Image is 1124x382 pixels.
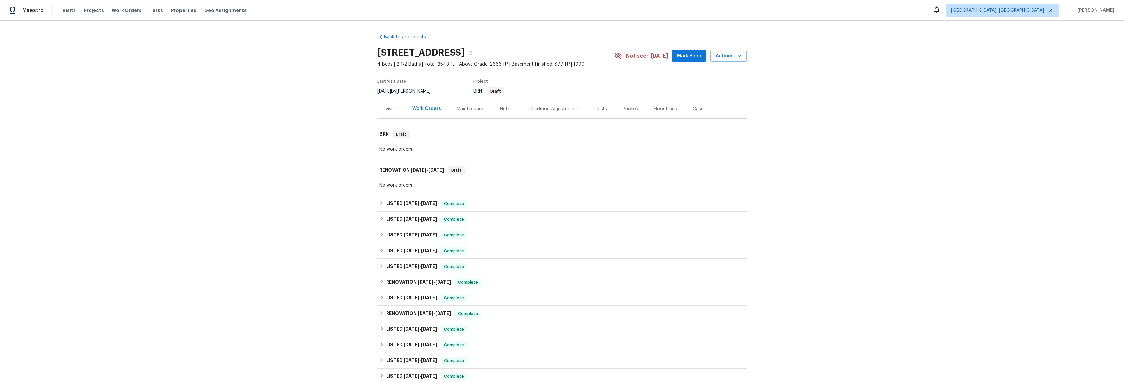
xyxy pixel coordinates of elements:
[404,233,419,237] span: [DATE]
[404,217,437,221] span: -
[386,278,451,286] h6: RENOVATION
[623,106,638,112] div: Photos
[404,327,437,331] span: -
[421,295,437,300] span: [DATE]
[386,341,437,349] h6: LISTED
[377,79,406,83] span: Last Visit Date
[171,7,196,14] span: Properties
[455,310,481,317] span: Complete
[404,233,437,237] span: -
[421,374,437,378] span: [DATE]
[377,87,438,95] div: by [PERSON_NAME]
[22,7,44,14] span: Maestro
[404,217,419,221] span: [DATE]
[386,247,437,255] h6: LISTED
[710,50,747,62] button: Actions
[473,79,488,83] span: Project
[626,53,668,59] span: Not seen [DATE]
[528,106,579,112] div: Condition Adjustments
[377,89,391,94] span: [DATE]
[594,106,607,112] div: Costs
[84,7,104,14] span: Projects
[404,295,419,300] span: [DATE]
[386,325,437,333] h6: LISTED
[377,290,747,306] div: LISTED [DATE]-[DATE]Complete
[1075,7,1114,14] span: [PERSON_NAME]
[404,264,437,269] span: -
[411,168,426,172] span: [DATE]
[404,248,437,253] span: -
[421,327,437,331] span: [DATE]
[404,327,419,331] span: [DATE]
[379,166,444,174] h6: RENOVATION
[377,212,747,227] div: LISTED [DATE]-[DATE]Complete
[441,248,467,254] span: Complete
[377,353,747,369] div: LISTED [DATE]-[DATE]Complete
[457,106,484,112] div: Maintenance
[62,7,76,14] span: Visits
[404,342,419,347] span: [DATE]
[441,216,467,223] span: Complete
[441,373,467,380] span: Complete
[377,34,440,40] a: Back to all projects
[377,124,747,145] div: BRN Draft
[441,263,467,270] span: Complete
[421,233,437,237] span: [DATE]
[654,106,677,112] div: Floor Plans
[385,106,397,112] div: Visits
[386,263,437,270] h6: LISTED
[404,342,437,347] span: -
[404,358,419,363] span: [DATE]
[418,311,433,316] span: [DATE]
[404,201,419,206] span: [DATE]
[441,232,467,238] span: Complete
[377,227,747,243] div: LISTED [DATE]-[DATE]Complete
[441,357,467,364] span: Complete
[441,342,467,348] span: Complete
[386,216,437,223] h6: LISTED
[488,89,504,93] span: Draft
[386,200,437,208] h6: LISTED
[421,201,437,206] span: [DATE]
[386,310,451,318] h6: RENOVATION
[404,201,437,206] span: -
[418,280,451,284] span: -
[377,49,465,56] h2: [STREET_ADDRESS]
[404,248,419,253] span: [DATE]
[951,7,1044,14] span: [GEOGRAPHIC_DATA], [GEOGRAPHIC_DATA]
[672,50,706,62] button: Mark Seen
[411,168,444,172] span: -
[421,358,437,363] span: [DATE]
[418,311,451,316] span: -
[386,294,437,302] h6: LISTED
[412,105,441,112] div: Work Orders
[428,168,444,172] span: [DATE]
[377,306,747,321] div: RENOVATION [DATE]-[DATE]Complete
[404,264,419,269] span: [DATE]
[377,337,747,353] div: LISTED [DATE]-[DATE]Complete
[377,243,747,259] div: LISTED [DATE]-[DATE]Complete
[418,280,433,284] span: [DATE]
[204,7,247,14] span: Geo Assignments
[377,274,747,290] div: RENOVATION [DATE]-[DATE]Complete
[435,311,451,316] span: [DATE]
[393,131,409,138] span: Draft
[421,342,437,347] span: [DATE]
[377,321,747,337] div: LISTED [DATE]-[DATE]Complete
[377,61,614,68] span: 4 Beds | 2 1/2 Baths | Total: 3543 ft² | Above Grade: 2666 ft² | Basement Finished: 877 ft² | 1990
[473,89,504,94] span: BRN
[377,259,747,274] div: LISTED [DATE]-[DATE]Complete
[455,279,481,286] span: Complete
[693,106,706,112] div: Cases
[377,160,747,181] div: RENOVATION [DATE]-[DATE]Draft
[386,231,437,239] h6: LISTED
[149,8,163,13] span: Tasks
[404,358,437,363] span: -
[421,217,437,221] span: [DATE]
[677,52,701,60] span: Mark Seen
[449,167,464,174] span: Draft
[112,7,141,14] span: Work Orders
[377,196,747,212] div: LISTED [DATE]-[DATE]Complete
[441,200,467,207] span: Complete
[404,374,437,378] span: -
